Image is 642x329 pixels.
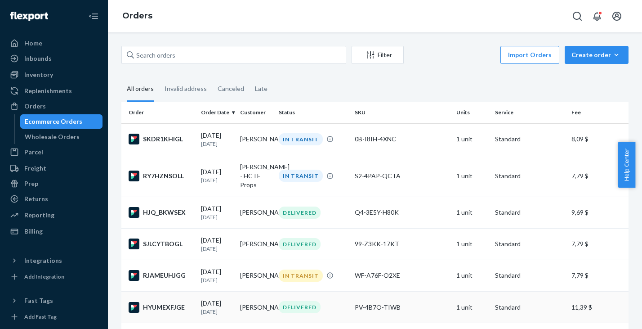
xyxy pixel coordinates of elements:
p: Standard [495,239,564,248]
th: Units [453,102,492,123]
div: Add Integration [24,273,64,280]
button: Close Navigation [85,7,103,25]
td: 1 unit [453,155,492,197]
div: DELIVERED [279,301,321,313]
a: Ecommerce Orders [20,114,103,129]
input: Search orders [121,46,346,64]
div: Fast Tags [24,296,53,305]
div: WF-A76F-O2XE [355,271,449,280]
div: Prep [24,179,38,188]
div: Wholesale Orders [25,132,80,141]
div: SKDR1KHIGL [129,134,194,144]
div: Inbounds [24,54,52,63]
td: [PERSON_NAME] [236,123,275,155]
button: Fast Tags [5,293,103,308]
div: Orders [24,102,46,111]
div: 99-Z3KK-17KT [355,239,449,248]
div: PV-4B7O-TIWB [355,303,449,312]
div: DELIVERED [279,207,321,219]
img: Flexport logo [10,12,48,21]
th: Fee [568,102,629,123]
button: Help Center [618,142,635,188]
div: Inventory [24,70,53,79]
div: Add Fast Tag [24,313,57,320]
ol: breadcrumbs [115,3,160,29]
td: 7,79 $ [568,260,629,291]
a: Reporting [5,208,103,222]
p: Standard [495,171,564,180]
div: SJLCYTBOGL [129,239,194,249]
td: 1 unit [453,228,492,260]
div: Freight [24,164,46,173]
td: [PERSON_NAME] [236,228,275,260]
button: Filter [352,46,404,64]
div: Billing [24,227,43,236]
p: [DATE] [201,308,232,315]
div: IN TRANSIT [279,170,323,182]
div: [DATE] [201,131,232,148]
div: RJAMEUHJGG [129,270,194,281]
a: Orders [5,99,103,113]
div: Home [24,39,42,48]
div: IN TRANSIT [279,270,323,282]
a: Home [5,36,103,50]
a: Orders [122,11,152,21]
td: 7,79 $ [568,155,629,197]
a: Inventory [5,68,103,82]
div: RY7HZNSOLL [129,171,194,181]
div: Create order [571,50,622,59]
div: Reporting [24,211,54,220]
td: 1 unit [453,292,492,323]
a: Parcel [5,145,103,159]
p: Standard [495,271,564,280]
div: Q4-3E5Y-H80K [355,208,449,217]
th: Order Date [197,102,236,123]
p: Standard [495,135,564,144]
td: [PERSON_NAME] - HCTF Props [236,155,275,197]
div: [DATE] [201,299,232,315]
td: 8,09 $ [568,123,629,155]
td: 1 unit [453,123,492,155]
a: Replenishments [5,84,103,98]
p: [DATE] [201,176,232,184]
div: HYUMEXFJGE [129,302,194,313]
button: Open Search Box [568,7,586,25]
td: 7,79 $ [568,228,629,260]
p: [DATE] [201,276,232,284]
div: Parcel [24,148,43,157]
div: Ecommerce Orders [25,117,82,126]
div: [DATE] [201,167,232,184]
p: [DATE] [201,213,232,221]
div: 0B-I8IH-4XNC [355,135,449,144]
a: Inbounds [5,51,103,66]
p: [DATE] [201,245,232,252]
div: Integrations [24,256,62,265]
div: [DATE] [201,204,232,221]
td: [PERSON_NAME] [236,292,275,323]
div: Invalid address [165,77,207,100]
th: Order [121,102,197,123]
div: All orders [127,77,154,102]
button: Create order [565,46,629,64]
p: Standard [495,208,564,217]
button: Import Orders [500,46,559,64]
th: Status [275,102,351,123]
div: IN TRANSIT [279,133,323,145]
div: HJQ_BKWSEX [129,207,194,218]
button: Integrations [5,253,103,268]
a: Prep [5,176,103,191]
a: Freight [5,161,103,176]
td: 11,39 $ [568,292,629,323]
td: [PERSON_NAME] [236,197,275,228]
td: 1 unit [453,197,492,228]
td: 9,69 $ [568,197,629,228]
div: Late [255,77,267,100]
a: Returns [5,192,103,206]
p: Standard [495,303,564,312]
button: Open notifications [588,7,606,25]
td: 1 unit [453,260,492,291]
a: Wholesale Orders [20,130,103,144]
div: Canceled [218,77,244,100]
a: Billing [5,224,103,239]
